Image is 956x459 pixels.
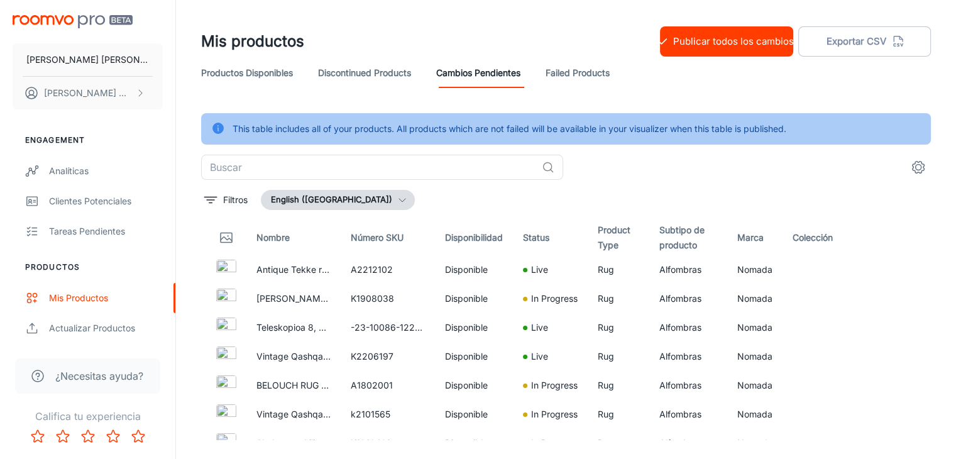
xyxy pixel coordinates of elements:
p: [PERSON_NAME] from [GEOGRAPHIC_DATA], [GEOGRAPHIC_DATA], 338x213 cms [256,292,331,306]
th: Product Type [588,220,649,255]
button: Rate 4 star [101,424,126,449]
td: Disponible [435,429,513,458]
button: Rate 1 star [25,424,50,449]
input: Buscar [201,155,537,180]
td: Alfombras [649,313,727,342]
a: Cambios pendientes [436,58,520,88]
img: Roomvo PRO Beta [13,15,133,28]
svg: Thumbnail [219,230,234,245]
p: In Progress [531,407,578,421]
p: Vintage Qashqai kilim, [GEOGRAPHIC_DATA]. 131×117 cms [256,350,331,363]
button: [PERSON_NAME] [PERSON_NAME] y otro CB [13,43,163,76]
th: Colección [783,220,848,255]
td: Rug [588,371,649,400]
p: Live [531,263,548,277]
td: Alfombras [649,284,727,313]
td: Rug [588,313,649,342]
td: K1910401 [341,429,435,458]
td: Nomada [727,313,783,342]
td: Rug [588,255,649,284]
td: Nomada [727,371,783,400]
td: K1908038 [341,284,435,313]
td: Disponible [435,284,513,313]
p: In Progress [531,379,578,392]
p: [PERSON_NAME] Nomada [44,86,133,100]
h1: Mis productos [201,30,304,53]
p: In Progress [531,292,578,306]
th: Nombre [246,220,341,255]
a: Productos disponibles [201,58,293,88]
button: Rate 5 star [126,424,151,449]
div: Analíticas [49,164,163,178]
td: Rug [588,284,649,313]
button: Rate 3 star [75,424,101,449]
td: K2206197 [341,342,435,371]
th: Disponibilidad [435,220,513,255]
td: Alfombras [649,255,727,284]
button: English ([GEOGRAPHIC_DATA]) [261,190,415,210]
td: Disponible [435,313,513,342]
p: Shahsevan kilim from [GEOGRAPHIC_DATA], 154x105 cms [256,436,331,450]
p: Vintage Qashqai kilim from [GEOGRAPHIC_DATA]. 235x170 cms [256,407,331,421]
td: Rug [588,342,649,371]
td: Nomada [727,342,783,371]
div: Mis productos [49,291,163,305]
td: -23-10086-122cmsdiametro [341,313,435,342]
p: Antique Tekke rug from [GEOGRAPHIC_DATA] 138×118 cms [256,263,331,277]
td: Alfombras [649,429,727,458]
div: Clientes potenciales [49,194,163,208]
td: A2212102 [341,255,435,284]
button: Publicar todos los cambios [660,26,793,57]
td: Nomada [727,400,783,429]
a: Discontinued Products [318,58,411,88]
p: BELOUCH RUG FROM [GEOGRAPHIC_DATA], 135x84 CMS [256,379,331,392]
a: Failed Products [546,58,610,88]
td: Disponible [435,371,513,400]
div: Tareas pendientes [49,224,163,238]
td: Nomada [727,255,783,284]
div: This table includes all of your products. All products which are not failed will be available in ... [233,117,786,141]
p: In Progress [531,436,578,450]
th: Subtipo de producto [649,220,727,255]
button: Rate 2 star [50,424,75,449]
span: ¿Necesitas ayuda? [55,368,143,384]
td: Nomada [727,429,783,458]
th: Status [513,220,588,255]
td: Nomada [727,284,783,313]
div: Actualizar productos [49,321,163,335]
td: Disponible [435,342,513,371]
th: Marca [727,220,783,255]
p: [PERSON_NAME] [PERSON_NAME] y otro CB [26,53,149,67]
td: Rug [588,400,649,429]
th: Número SKU [341,220,435,255]
p: Califica tu experiencia [10,409,165,424]
button: filter [201,190,251,210]
td: Rug [588,429,649,458]
td: Disponible [435,400,513,429]
td: A1802001 [341,371,435,400]
p: Live [531,321,548,335]
p: Teleskopioa 8, THE BLUE MARBLE - 23-100, 122 cms. diámetro [256,321,331,335]
td: Disponible [435,255,513,284]
p: Live [531,350,548,363]
td: k2101565 [341,400,435,429]
button: Exportar CSV [798,26,931,57]
td: Alfombras [649,400,727,429]
td: Alfombras [649,342,727,371]
td: Alfombras [649,371,727,400]
p: Filtros [223,193,248,207]
button: [PERSON_NAME] Nomada [13,77,163,109]
button: settings [906,155,931,180]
